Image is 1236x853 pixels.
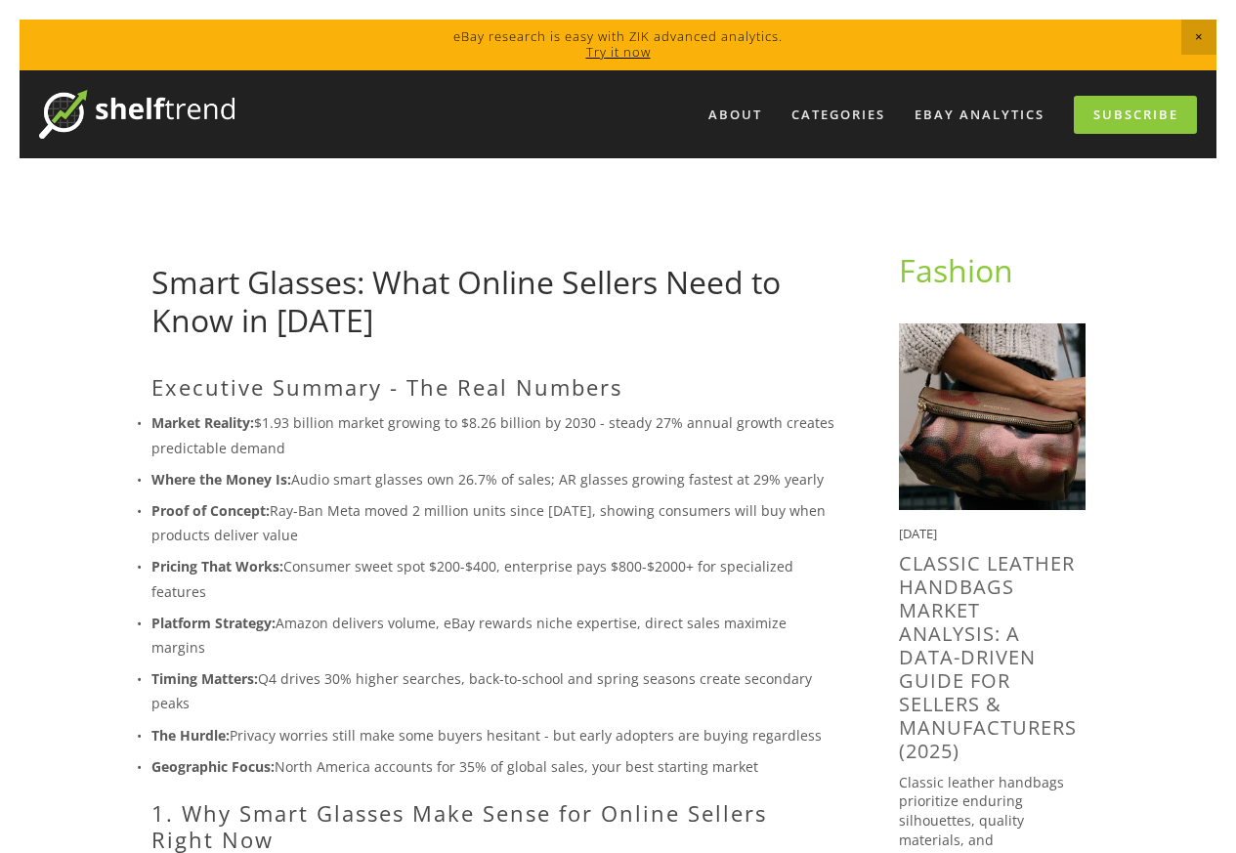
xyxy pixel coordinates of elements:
strong: Proof of Concept: [151,501,270,520]
p: North America accounts for 35% of global sales, your best starting market [151,754,836,779]
strong: Timing Matters: [151,669,258,688]
strong: Market Reality: [151,413,254,432]
img: ShelfTrend [39,90,234,139]
div: Categories [779,99,898,131]
span: Close Announcement [1181,20,1216,55]
a: Fashion [899,249,1013,291]
h2: Executive Summary - The Real Numbers [151,374,836,400]
time: [DATE] [899,525,937,542]
strong: Where the Money Is: [151,470,291,489]
p: Consumer sweet spot $200-$400, enterprise pays $800-$2000+ for specialized features [151,554,836,603]
a: About [696,99,775,131]
strong: Geographic Focus: [151,757,275,776]
a: Try it now [586,43,651,61]
p: Audio smart glasses own 26.7% of sales; AR glasses growing fastest at 29% yearly [151,467,836,491]
strong: Platform Strategy: [151,614,276,632]
p: Privacy worries still make some buyers hesitant - but early adopters are buying regardless [151,723,836,747]
img: Classic Leather Handbags Market Analysis: A Data-Driven Guide for Sellers &amp; Manufacturers (2025) [899,323,1086,510]
p: Amazon delivers volume, eBay rewards niche expertise, direct sales maximize margins [151,611,836,660]
h2: 1. Why Smart Glasses Make Sense for Online Sellers Right Now [151,800,836,852]
p: Q4 drives 30% higher searches, back-to-school and spring seasons create secondary peaks [151,666,836,715]
a: Smart Glasses: What Online Sellers Need to Know in [DATE] [151,261,781,340]
a: Classic Leather Handbags Market Analysis: A Data-Driven Guide for Sellers & Manufacturers (2025) [899,550,1077,764]
a: eBay Analytics [902,99,1057,131]
p: $1.93 billion market growing to $8.26 billion by 2030 - steady 27% annual growth creates predicta... [151,410,836,459]
strong: Pricing That Works: [151,557,283,576]
strong: The Hurdle: [151,726,230,745]
a: Subscribe [1074,96,1197,134]
p: Ray-Ban Meta moved 2 million units since [DATE], showing consumers will buy when products deliver... [151,498,836,547]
